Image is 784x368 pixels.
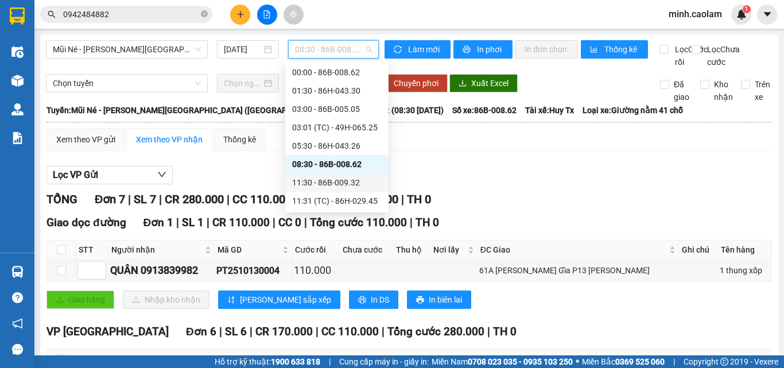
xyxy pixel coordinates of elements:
[744,5,748,13] span: 1
[215,259,292,282] td: PT2510130004
[201,9,208,20] span: close-circle
[487,325,490,338] span: |
[294,262,337,278] div: 110.000
[218,243,280,256] span: Mã GD
[493,325,517,338] span: TH 0
[223,133,256,146] div: Thống kê
[385,74,448,92] button: Chuyển phơi
[157,170,166,179] span: down
[53,75,201,92] span: Chọn tuyến
[250,325,253,338] span: |
[292,140,382,152] div: 05:30 - 86H-043.26
[224,43,262,56] input: 13/10/2025
[432,355,573,368] span: Miền Nam
[230,5,250,25] button: plus
[583,104,683,117] span: Loại xe: Giường nằm 41 chỗ
[273,216,275,229] span: |
[463,45,472,55] span: printer
[606,352,654,365] span: ĐC Giao
[339,355,429,368] span: Cung cấp máy in - giấy in:
[358,296,366,305] span: printer
[316,325,319,338] span: |
[471,77,509,90] span: Xuất Excel
[143,216,174,229] span: Đơn 1
[227,296,235,305] span: sort-ascending
[46,192,77,206] span: TỔNG
[176,216,179,229] span: |
[590,45,600,55] span: bar-chart
[218,290,340,309] button: sort-ascending[PERSON_NAME] sắp xếp
[165,192,224,206] span: CR 280.000
[219,325,222,338] span: |
[186,325,216,338] span: Đơn 6
[236,10,244,18] span: plus
[212,216,270,229] span: CR 110.000
[46,325,169,338] span: VP [GEOGRAPHIC_DATA]
[407,290,471,309] button: printerIn biên lai
[292,84,382,97] div: 01:30 - 86H-043.30
[394,45,403,55] span: sync
[743,5,751,13] sup: 1
[11,266,24,278] img: warehouse-icon
[46,216,126,229] span: Giao dọc đường
[46,166,173,184] button: Lọc VP Gửi
[429,293,462,306] span: In biên lai
[720,358,728,366] span: copyright
[12,344,23,355] span: message
[12,318,23,329] span: notification
[401,192,404,206] span: |
[416,296,424,305] span: printer
[407,192,431,206] span: TH 0
[453,40,513,59] button: printerIn phơi
[271,357,320,366] strong: 1900 633 818
[216,264,290,278] div: PT2510130004
[669,78,694,103] span: Đã giao
[408,43,441,56] span: Làm mới
[385,40,451,59] button: syncLàm mới
[76,241,108,259] th: STT
[709,78,738,103] span: Kho nhận
[292,121,382,134] div: 03:01 (TC) - 49H-065.25
[284,5,304,25] button: aim
[95,192,125,206] span: Đơn 7
[11,46,24,58] img: warehouse-icon
[468,357,573,366] strong: 0708 023 035 - 0935 103 250
[48,10,56,18] span: search
[433,243,465,256] span: Nơi lấy
[449,74,518,92] button: downloadXuất Excel
[382,325,385,338] span: |
[479,264,677,277] div: 61A [PERSON_NAME] Gĩa P13 [PERSON_NAME]
[673,355,675,368] span: |
[670,43,709,68] span: Lọc Cước rồi
[63,8,199,21] input: Tìm tên, số ĐT hoặc mã đơn
[10,7,25,25] img: logo-vxr
[278,216,301,229] span: CC 0
[136,133,203,146] div: Xem theo VP nhận
[110,262,212,278] div: QUÂN 0913839982
[111,243,203,256] span: Người nhận
[720,264,770,277] div: 1 thung xốp
[12,292,23,303] span: question-circle
[321,325,379,338] span: CC 110.000
[310,216,407,229] span: Tổng cước 110.000
[360,104,444,117] span: Chuyến: (08:30 [DATE])
[224,77,262,90] input: Chọn ngày
[703,43,742,68] span: Lọc Chưa cước
[515,40,578,59] button: In đơn chọn
[53,41,201,58] span: Mũi Né - Phan Thiết - Sài Gòn (CT Km42)
[292,241,340,259] th: Cước rồi
[736,9,747,20] img: icon-new-feature
[477,43,503,56] span: In phơi
[257,5,277,25] button: file-add
[659,7,731,21] span: minh.caolam
[292,103,382,115] div: 03:00 - 86B-005.05
[750,78,775,103] span: Trên xe
[292,195,382,207] div: 11:31 (TC) - 86H-029.45
[134,192,156,206] span: SL 7
[201,10,208,17] span: close-circle
[215,355,320,368] span: Hỗ trợ kỹ thuật:
[46,106,351,115] b: Tuyến: Mũi Né - [PERSON_NAME][GEOGRAPHIC_DATA] ([GEOGRAPHIC_DATA] Km42)
[292,176,382,189] div: 11:30 - 86B-009.32
[53,168,98,182] span: Lọc VP Gửi
[459,79,467,88] span: download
